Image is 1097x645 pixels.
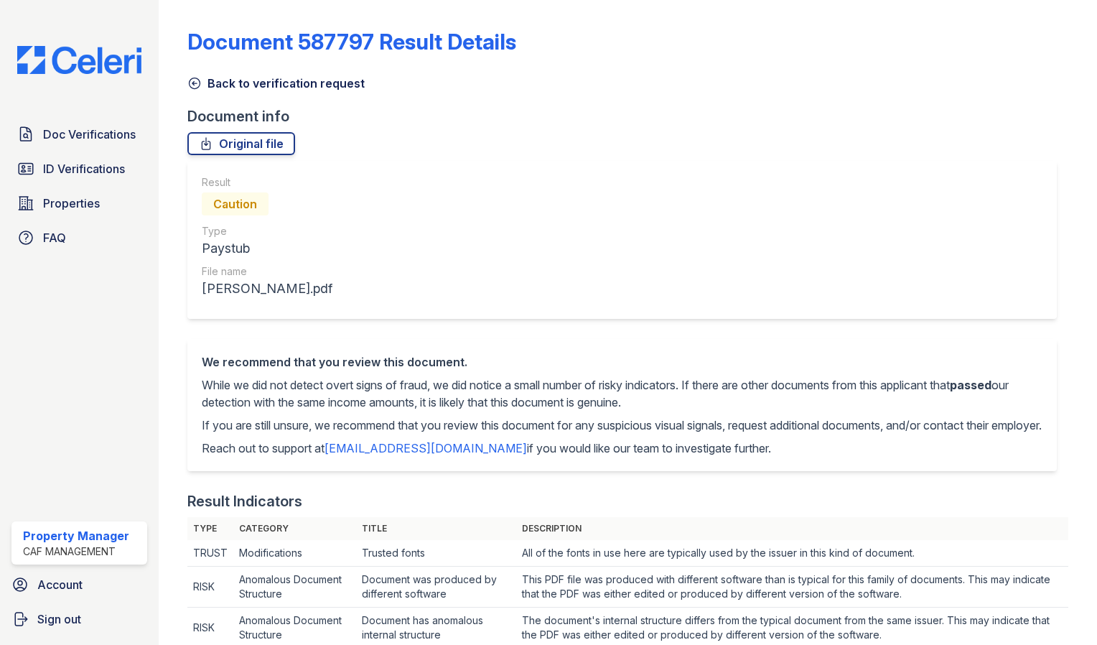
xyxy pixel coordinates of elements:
td: TRUST [187,540,233,567]
td: Modifications [233,540,356,567]
td: Document was produced by different software [356,567,515,608]
div: [PERSON_NAME].pdf [202,279,332,299]
div: Document info [187,106,1068,126]
td: RISK [187,567,233,608]
img: CE_Logo_Blue-a8612792a0a2168367f1c8372b55b34899dd931a85d93a1a3d3e32e68fde9ad4.png [6,46,153,74]
a: Properties [11,189,147,218]
a: Back to verification request [187,75,365,92]
p: Reach out to support at if you would like our team to investigate further. [202,440,1042,457]
span: passed [950,378,991,392]
a: ID Verifications [11,154,147,183]
p: If you are still unsure, we recommend that you review this document for any suspicious visual sig... [202,417,1042,434]
a: Sign out [6,605,153,634]
td: Anomalous Document Structure [233,567,356,608]
div: Caution [202,192,269,215]
a: Doc Verifications [11,120,147,149]
span: FAQ [43,229,66,246]
a: Original file [187,132,295,155]
a: Document 587797 Result Details [187,29,516,55]
th: Type [187,517,233,540]
p: While we did not detect overt signs of fraud, we did notice a small number of risky indicators. I... [202,376,1042,411]
a: FAQ [11,223,147,252]
div: CAF Management [23,544,129,559]
td: All of the fonts in use here are typically used by the issuer in this kind of document. [516,540,1068,567]
div: Type [202,224,332,238]
div: File name [202,264,332,279]
div: Result [202,175,332,190]
a: [EMAIL_ADDRESS][DOMAIN_NAME] [325,441,527,455]
td: This PDF file was produced with different software than is typical for this family of documents. ... [516,567,1068,608]
span: ID Verifications [43,160,125,177]
th: Description [516,517,1068,540]
span: Sign out [37,611,81,628]
th: Category [233,517,356,540]
span: Properties [43,195,100,212]
a: Account [6,570,153,599]
td: Trusted fonts [356,540,515,567]
span: Account [37,576,83,593]
div: We recommend that you review this document. [202,353,1042,371]
div: Paystub [202,238,332,259]
span: Doc Verifications [43,126,136,143]
div: Property Manager [23,527,129,544]
th: Title [356,517,515,540]
div: Result Indicators [187,491,302,511]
